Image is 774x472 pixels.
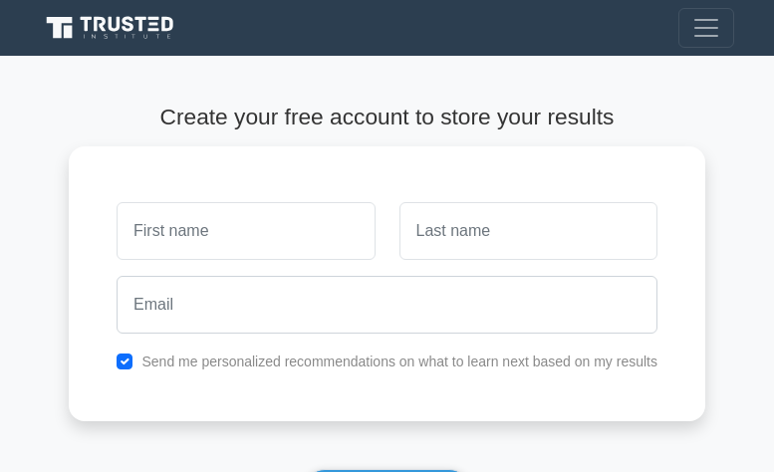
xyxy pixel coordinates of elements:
[399,202,657,260] input: Last name
[69,104,705,130] h4: Create your free account to store your results
[678,8,734,48] button: Toggle navigation
[141,354,657,369] label: Send me personalized recommendations on what to learn next based on my results
[117,276,657,334] input: Email
[117,202,375,260] input: First name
